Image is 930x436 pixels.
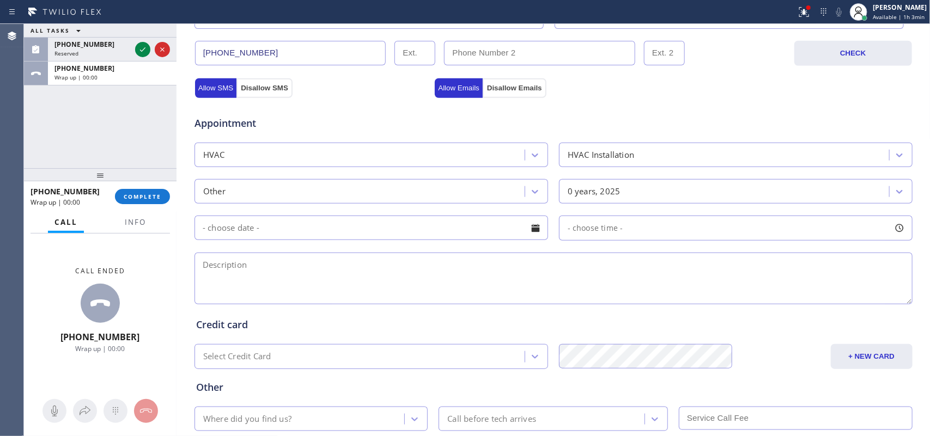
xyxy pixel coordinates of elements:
[444,41,635,65] input: Phone Number 2
[31,186,100,196] span: [PHONE_NUMBER]
[155,42,170,57] button: Reject
[194,116,433,131] span: Appointment
[568,149,634,161] div: HVAC Installation
[873,13,925,21] span: Available | 1h 3min
[435,78,483,98] button: Allow Emails
[568,185,621,198] div: 0 years, 2025
[203,351,271,363] div: Select Credit Card
[195,41,386,65] input: Phone Number
[104,399,127,423] button: Open dialpad
[831,4,847,20] button: Mute
[124,193,161,200] span: COMPLETE
[644,41,685,65] input: Ext. 2
[831,344,913,369] button: + NEW CARD
[48,212,84,233] button: Call
[196,317,911,332] div: Credit card
[194,216,548,240] input: - choose date -
[196,380,911,395] div: Other
[54,217,77,227] span: Call
[236,78,293,98] button: Disallow SMS
[54,40,114,49] span: [PHONE_NUMBER]
[203,185,226,198] div: Other
[394,41,435,65] input: Ext.
[73,399,97,423] button: Open directory
[31,198,80,207] span: Wrap up | 00:00
[794,41,912,66] button: CHECK
[195,78,236,98] button: Allow SMS
[54,50,78,57] span: Reserved
[42,399,66,423] button: Mute
[568,223,623,233] span: - choose time -
[61,331,140,343] span: [PHONE_NUMBER]
[125,217,146,227] span: Info
[483,78,546,98] button: Disallow Emails
[203,413,291,425] div: Where did you find us?
[115,189,170,204] button: COMPLETE
[76,344,125,353] span: Wrap up | 00:00
[679,407,913,430] input: Service Call Fee
[54,73,98,81] span: Wrap up | 00:00
[24,24,92,37] button: ALL TASKS
[118,212,153,233] button: Info
[54,64,114,73] span: [PHONE_NUMBER]
[203,149,225,161] div: HVAC
[135,42,150,57] button: Accept
[75,266,125,275] span: Call ended
[447,413,536,425] div: Call before tech arrives
[134,399,158,423] button: Hang up
[31,27,70,34] span: ALL TASKS
[873,3,927,12] div: [PERSON_NAME]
